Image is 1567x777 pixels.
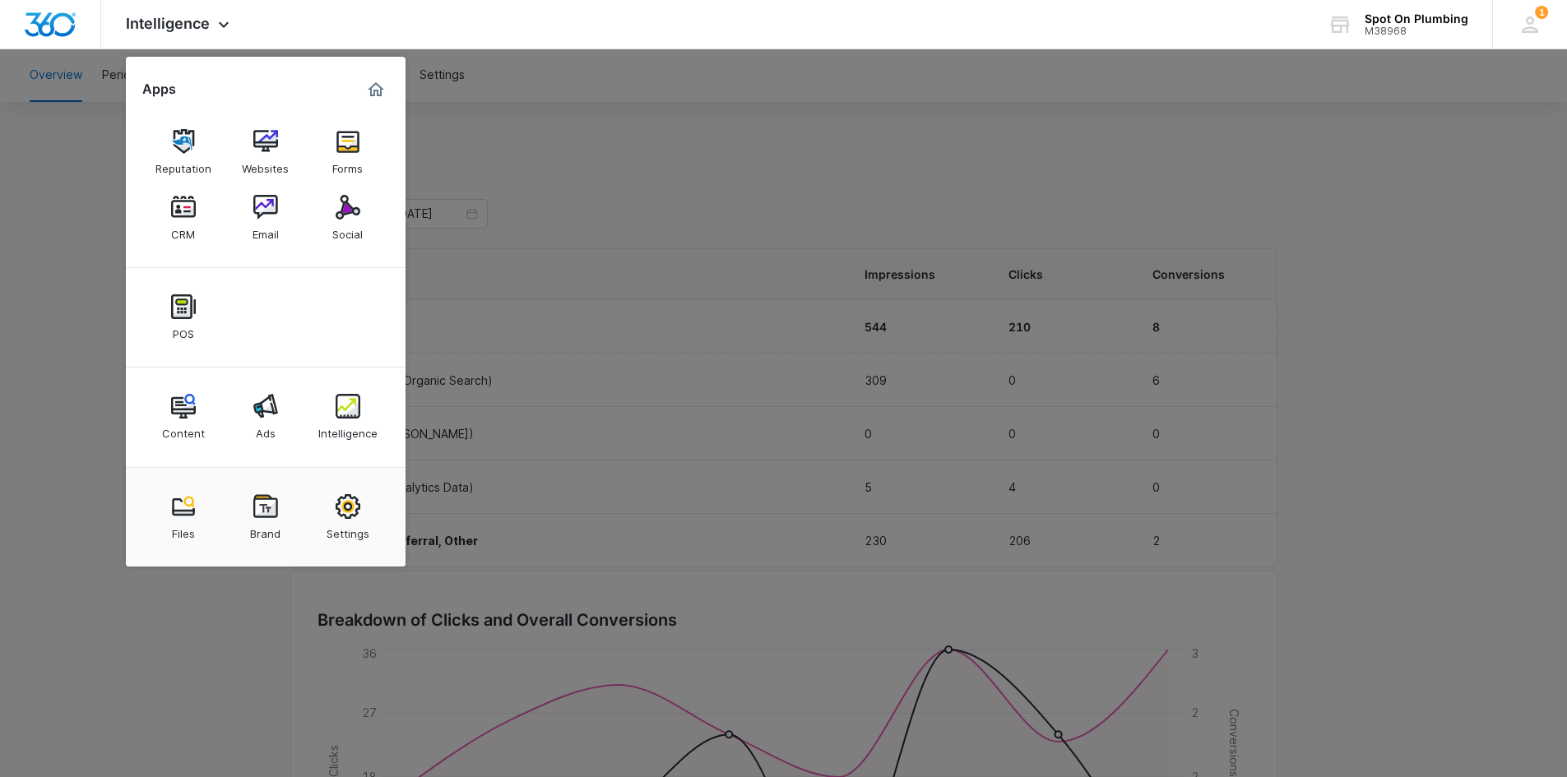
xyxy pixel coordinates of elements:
[234,121,297,183] a: Websites
[317,386,379,448] a: Intelligence
[152,187,215,249] a: CRM
[172,519,195,540] div: Files
[317,486,379,548] a: Settings
[152,486,215,548] a: Files
[1535,6,1548,19] span: 1
[152,286,215,349] a: POS
[253,220,279,241] div: Email
[234,486,297,548] a: Brand
[155,154,211,175] div: Reputation
[250,519,280,540] div: Brand
[242,154,289,175] div: Websites
[234,386,297,448] a: Ads
[234,187,297,249] a: Email
[173,319,194,340] div: POS
[363,76,389,103] a: Marketing 360® Dashboard
[152,386,215,448] a: Content
[332,220,363,241] div: Social
[152,121,215,183] a: Reputation
[256,419,276,440] div: Ads
[318,419,378,440] div: Intelligence
[1365,25,1468,37] div: account id
[171,220,195,241] div: CRM
[317,187,379,249] a: Social
[1365,12,1468,25] div: account name
[327,519,369,540] div: Settings
[142,81,176,97] h2: Apps
[162,419,205,440] div: Content
[126,15,210,32] span: Intelligence
[332,154,363,175] div: Forms
[1535,6,1548,19] div: notifications count
[317,121,379,183] a: Forms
